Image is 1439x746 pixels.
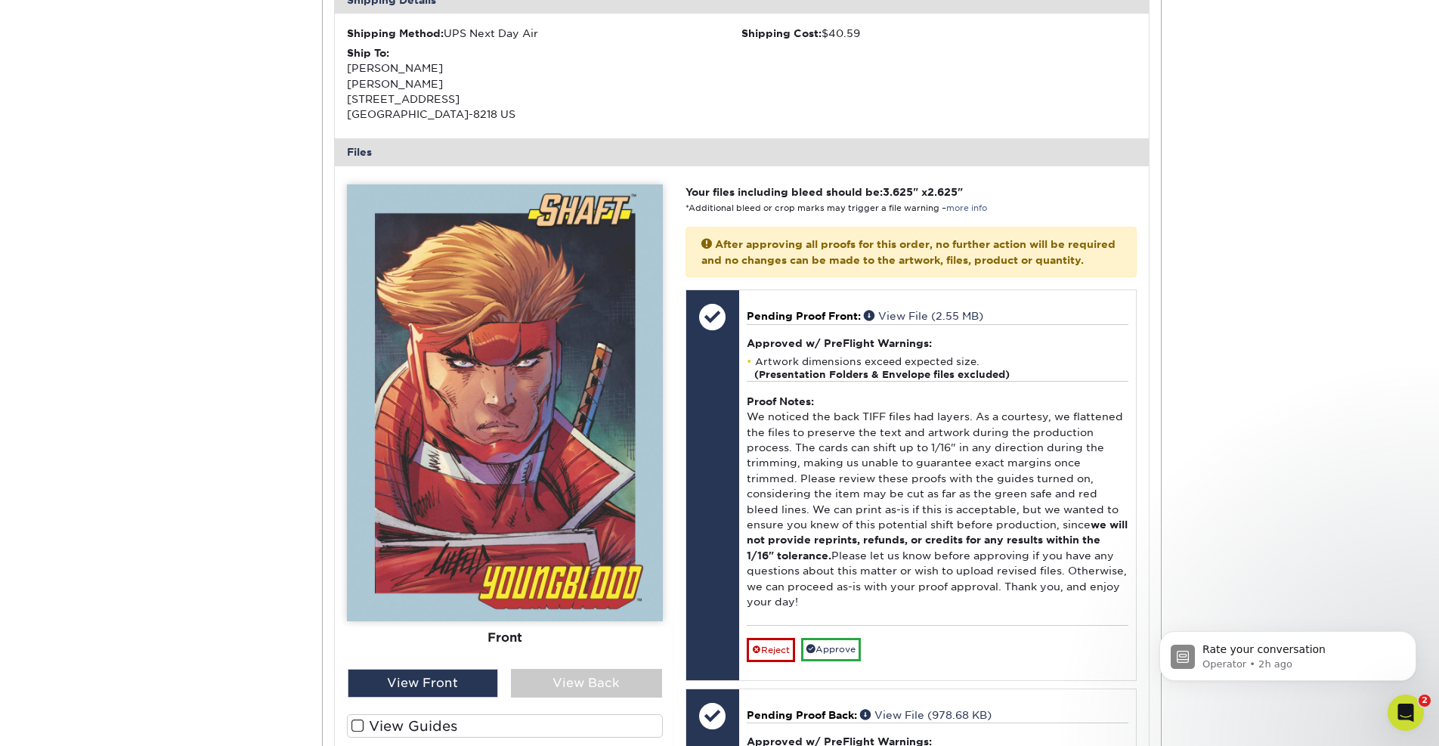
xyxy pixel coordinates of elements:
[754,369,1010,380] strong: (Presentation Folders & Envelope files excluded)
[701,238,1116,265] strong: After approving all proofs for this order, no further action will be required and no changes can ...
[883,186,913,198] span: 3.625
[741,26,1137,41] div: $40.59
[747,638,795,662] a: Reject
[685,186,963,198] strong: Your files including bleed should be: " x "
[747,709,857,721] span: Pending Proof Back:
[747,337,1128,349] h4: Approved w/ PreFlight Warnings:
[347,47,389,59] strong: Ship To:
[1419,695,1431,707] span: 2
[741,27,822,39] strong: Shipping Cost:
[347,27,444,39] strong: Shipping Method:
[335,138,1150,166] div: Files
[860,709,992,721] a: View File (978.68 KB)
[1137,599,1439,705] iframe: Intercom notifications message
[747,310,861,322] span: Pending Proof Front:
[511,669,662,698] div: View Back
[747,381,1128,625] div: We noticed the back TIFF files had layers. As a courtesy, we flattened the files to preserve the ...
[685,203,987,213] small: *Additional bleed or crop marks may trigger a file warning –
[347,26,742,41] div: UPS Next Day Air
[1388,695,1424,731] iframe: Intercom live chat
[946,203,987,213] a: more info
[347,621,663,654] div: Front
[348,669,499,698] div: View Front
[347,714,663,738] label: View Guides
[927,186,958,198] span: 2.625
[801,638,861,661] a: Approve
[747,518,1128,562] b: we will not provide reprints, refunds, or credits for any results within the 1/16" tolerance.
[747,355,1128,381] li: Artwork dimensions exceed expected size.
[864,310,983,322] a: View File (2.55 MB)
[347,45,742,122] div: [PERSON_NAME] [PERSON_NAME] [STREET_ADDRESS] [GEOGRAPHIC_DATA]-8218 US
[747,395,814,407] strong: Proof Notes:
